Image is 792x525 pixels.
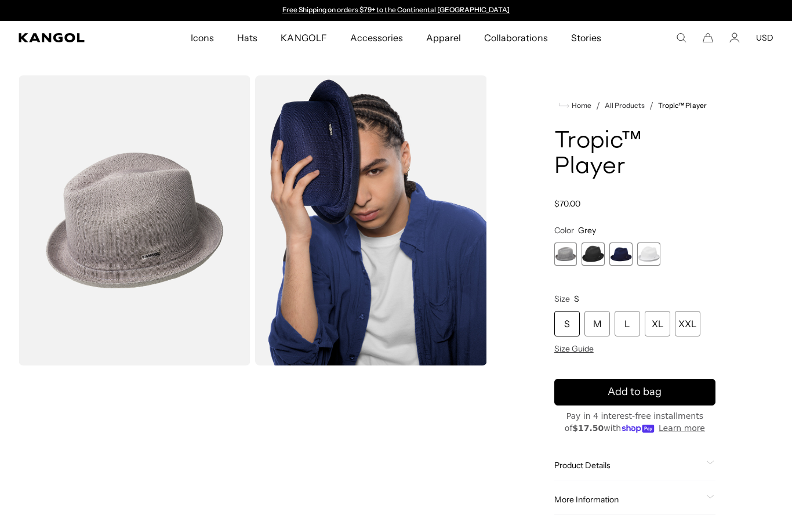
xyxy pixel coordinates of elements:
button: Cart [703,32,713,43]
product-gallery: Gallery Viewer [19,75,487,365]
a: All Products [605,102,645,110]
slideshow-component: Announcement bar [277,6,515,15]
li: / [591,99,600,113]
label: Grey [554,242,577,266]
div: Announcement [277,6,515,15]
div: 3 of 4 [609,242,633,266]
img: color-grey [19,75,250,365]
div: S [554,311,580,336]
div: 4 of 4 [637,242,660,266]
span: Size Guide [554,343,594,354]
a: Account [729,32,740,43]
span: Collaborations [484,21,547,55]
span: Stories [571,21,601,55]
nav: breadcrumbs [554,99,715,113]
div: 2 of 4 [582,242,605,266]
a: Stories [560,21,613,55]
a: Home [559,100,591,111]
span: S [574,294,579,304]
span: Add to bag [608,384,662,400]
a: Apparel [415,21,473,55]
label: Black [582,242,605,266]
button: Add to bag [554,379,715,405]
a: Collaborations [473,21,559,55]
a: Free Shipping on orders $79+ to the Continental [GEOGRAPHIC_DATA] [282,5,510,14]
div: M [584,311,610,336]
div: L [615,311,640,336]
label: Navy [609,242,633,266]
li: / [645,99,653,113]
a: Icons [179,21,226,55]
a: Hats [226,21,269,55]
label: White [637,242,660,266]
span: More Information [554,494,702,505]
a: Kangol [19,33,126,42]
span: Size [554,294,570,304]
button: USD [756,32,773,43]
span: Color [554,225,574,236]
div: XXL [675,311,700,336]
div: 1 of 2 [277,6,515,15]
span: Product Details [554,460,702,470]
span: Icons [191,21,214,55]
span: Grey [578,225,596,236]
a: KANGOLF [269,21,338,55]
span: Apparel [426,21,461,55]
span: Accessories [350,21,403,55]
div: 1 of 4 [554,242,577,266]
span: Home [569,102,591,110]
a: Accessories [339,21,415,55]
span: Hats [237,21,257,55]
a: Tropic™ Player [658,102,706,110]
summary: Search here [676,32,686,43]
div: XL [645,311,670,336]
h1: Tropic™ Player [554,129,715,180]
span: $70.00 [554,198,580,209]
span: KANGOLF [281,21,326,55]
